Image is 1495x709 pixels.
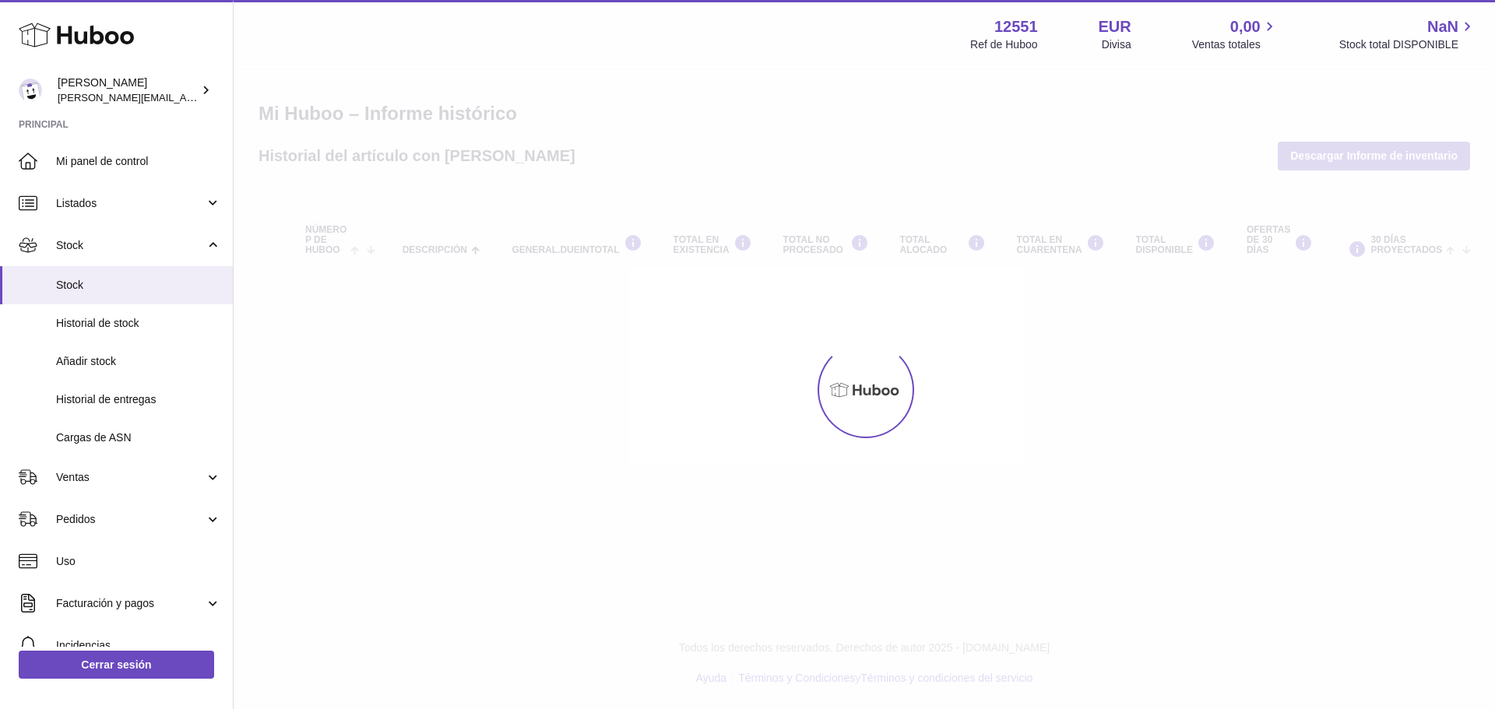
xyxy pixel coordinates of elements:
[1339,16,1476,52] a: NaN Stock total DISPONIBLE
[56,596,205,611] span: Facturación y pagos
[56,512,205,527] span: Pedidos
[1427,16,1458,37] span: NaN
[970,37,1037,52] div: Ref de Huboo
[56,316,221,331] span: Historial de stock
[1192,16,1279,52] a: 0,00 Ventas totales
[19,79,42,102] img: gerardo.montoiro@cleverenterprise.es
[58,75,198,105] div: [PERSON_NAME]
[56,392,221,407] span: Historial de entregas
[56,554,221,569] span: Uso
[56,638,221,653] span: Incidencias
[994,16,1038,37] strong: 12551
[1099,16,1131,37] strong: EUR
[1339,37,1476,52] span: Stock total DISPONIBLE
[19,651,214,679] a: Cerrar sesión
[56,354,221,369] span: Añadir stock
[1102,37,1131,52] div: Divisa
[56,470,205,485] span: Ventas
[56,238,205,253] span: Stock
[56,278,221,293] span: Stock
[56,196,205,211] span: Listados
[56,154,221,169] span: Mi panel de control
[1192,37,1279,52] span: Ventas totales
[1230,16,1261,37] span: 0,00
[56,430,221,445] span: Cargas de ASN
[58,91,312,104] span: [PERSON_NAME][EMAIL_ADDRESS][DOMAIN_NAME]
